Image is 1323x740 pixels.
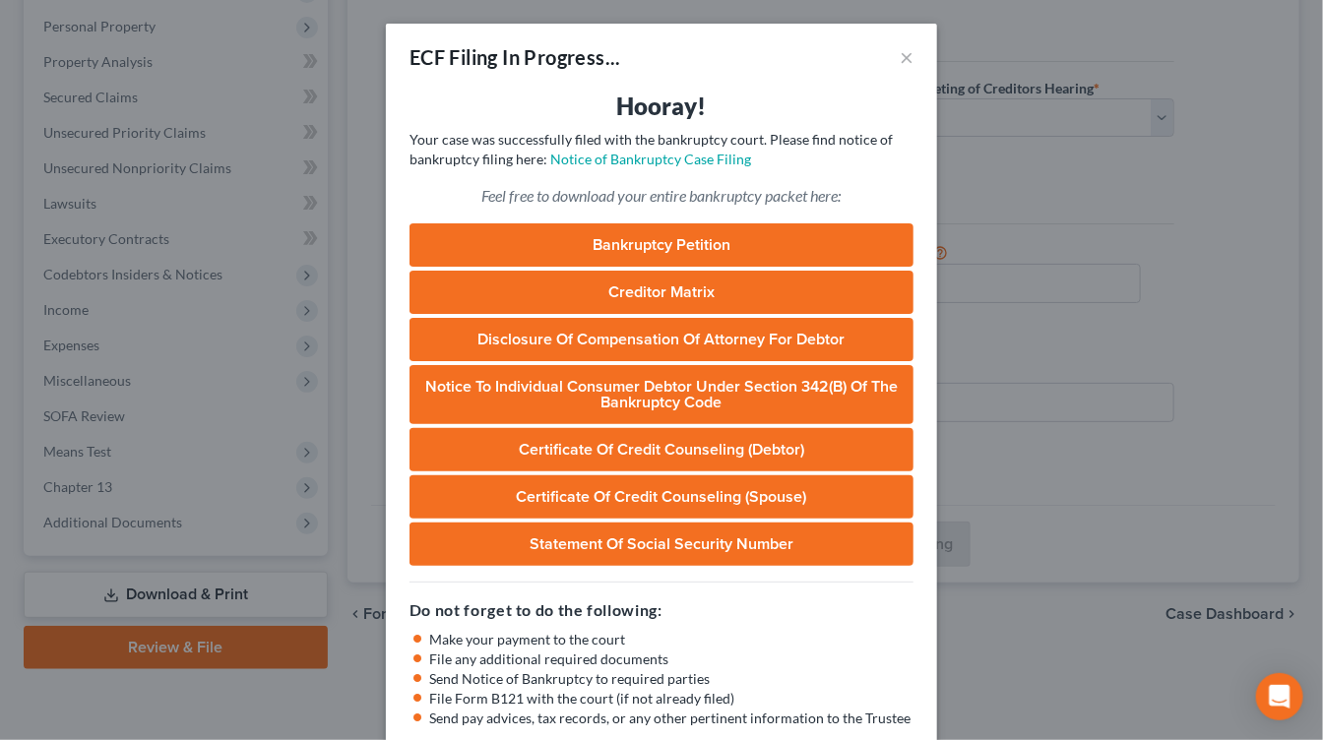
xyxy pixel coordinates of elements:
[409,365,913,424] a: Notice to Individual Consumer Debtor under Section 342(b) of the Bankruptcy Code
[429,630,913,649] li: Make your payment to the court
[409,43,621,71] div: ECF Filing In Progress...
[1256,673,1303,720] div: Open Intercom Messenger
[429,669,913,689] li: Send Notice of Bankruptcy to required parties
[550,151,751,167] a: Notice of Bankruptcy Case Filing
[409,428,913,471] a: Certificate of Credit Counseling (Debtor)
[429,649,913,669] li: File any additional required documents
[409,475,913,519] a: Certificate of Credit Counseling (Spouse)
[409,271,913,314] a: Creditor Matrix
[409,223,913,267] a: Bankruptcy Petition
[429,709,913,728] li: Send pay advices, tax records, or any other pertinent information to the Trustee
[409,131,893,167] span: Your case was successfully filed with the bankruptcy court. Please find notice of bankruptcy fili...
[900,45,913,69] button: ×
[409,185,913,208] p: Feel free to download your entire bankruptcy packet here:
[409,91,913,122] h3: Hooray!
[409,598,913,622] h5: Do not forget to do the following:
[409,523,913,566] a: Statement of Social Security Number
[409,318,913,361] a: Disclosure of Compensation of Attorney for Debtor
[429,689,913,709] li: File Form B121 with the court (if not already filed)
